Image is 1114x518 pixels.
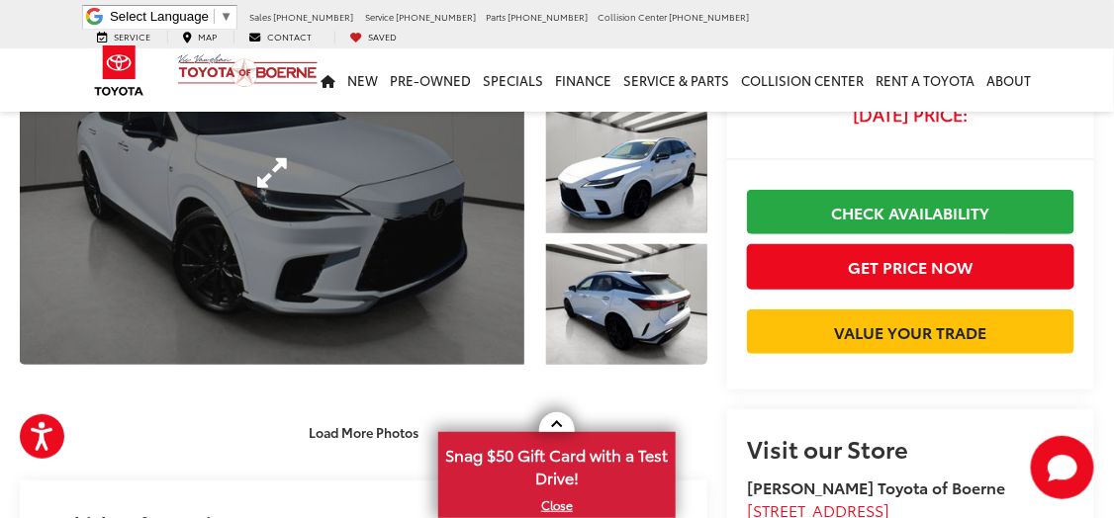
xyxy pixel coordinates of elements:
span: ​ [214,9,215,24]
a: Collision Center [735,48,870,112]
svg: Start Chat [1031,436,1094,499]
a: Specials [477,48,549,112]
a: Service & Parts: Opens in a new tab [617,48,735,112]
a: Contact [233,31,326,43]
a: Map [167,31,232,43]
a: Home [315,48,341,112]
img: 2024 Lexus RX 350 F SPORT Handling [544,242,708,366]
span: Parts [486,10,506,23]
span: Contact [267,30,312,43]
a: Expand Photo 3 [546,244,707,365]
a: Expand Photo 2 [546,112,707,232]
span: Service [365,10,394,23]
button: Toggle Chat Window [1031,436,1094,499]
a: Rent a Toyota [870,48,980,112]
span: Select Language [110,9,209,24]
strong: [PERSON_NAME] Toyota of Boerne [747,475,1005,498]
a: Pre-Owned [384,48,477,112]
button: Load More Photos [295,415,432,450]
a: Finance [549,48,617,112]
img: 2024 Lexus RX 350 F SPORT Handling [544,111,708,234]
span: [PHONE_NUMBER] [669,10,749,23]
a: New [341,48,384,112]
a: Service [82,31,165,43]
img: Toyota [82,39,156,103]
a: Check Availability [747,190,1074,234]
span: [PHONE_NUMBER] [273,10,353,23]
a: Select Language​ [110,9,232,24]
span: Map [198,30,217,43]
span: Collision Center [598,10,667,23]
span: Snag $50 Gift Card with a Test Drive! [440,434,674,494]
span: [DATE] Price: [747,105,1074,125]
span: Saved [368,30,397,43]
a: Value Your Trade [747,309,1074,354]
h2: Visit our Store [747,435,1074,461]
span: [PHONE_NUMBER] [508,10,588,23]
span: Sales [249,10,271,23]
span: ▼ [220,9,232,24]
a: About [980,48,1037,112]
a: My Saved Vehicles [334,31,412,43]
img: Vic Vaughan Toyota of Boerne [177,53,319,88]
span: Service [114,30,150,43]
button: Get Price Now [747,244,1074,289]
span: [PHONE_NUMBER] [396,10,476,23]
